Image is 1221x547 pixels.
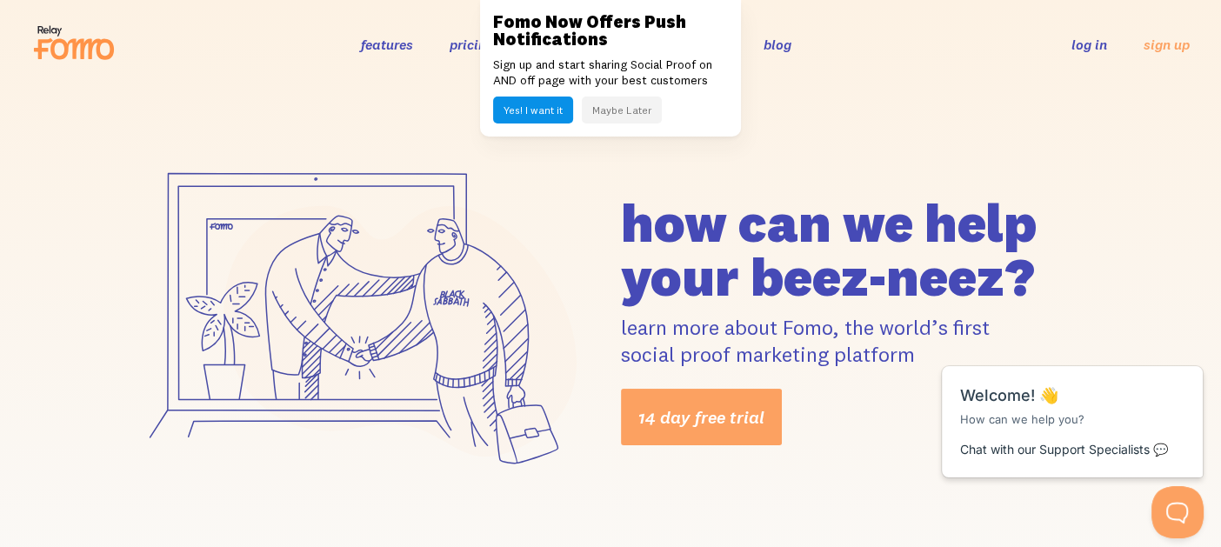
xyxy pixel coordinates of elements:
[493,57,728,88] p: Sign up and start sharing Social Proof on AND off page with your best customers
[449,36,493,53] a: pricing
[621,314,1096,368] p: learn more about Fomo, the world’s first social proof marketing platform
[763,36,791,53] a: blog
[1071,36,1107,53] a: log in
[493,13,728,48] h3: Fomo Now Offers Push Notifications
[360,36,412,53] a: features
[621,389,782,445] a: 14 day free trial
[493,97,573,123] button: Yes! I want it
[933,323,1213,486] iframe: Help Scout Beacon - Messages and Notifications
[1151,486,1204,538] iframe: Help Scout Beacon - Open
[1144,36,1190,54] a: sign up
[621,196,1096,304] h1: how can we help your beez-neez?
[582,97,662,123] button: Maybe Later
